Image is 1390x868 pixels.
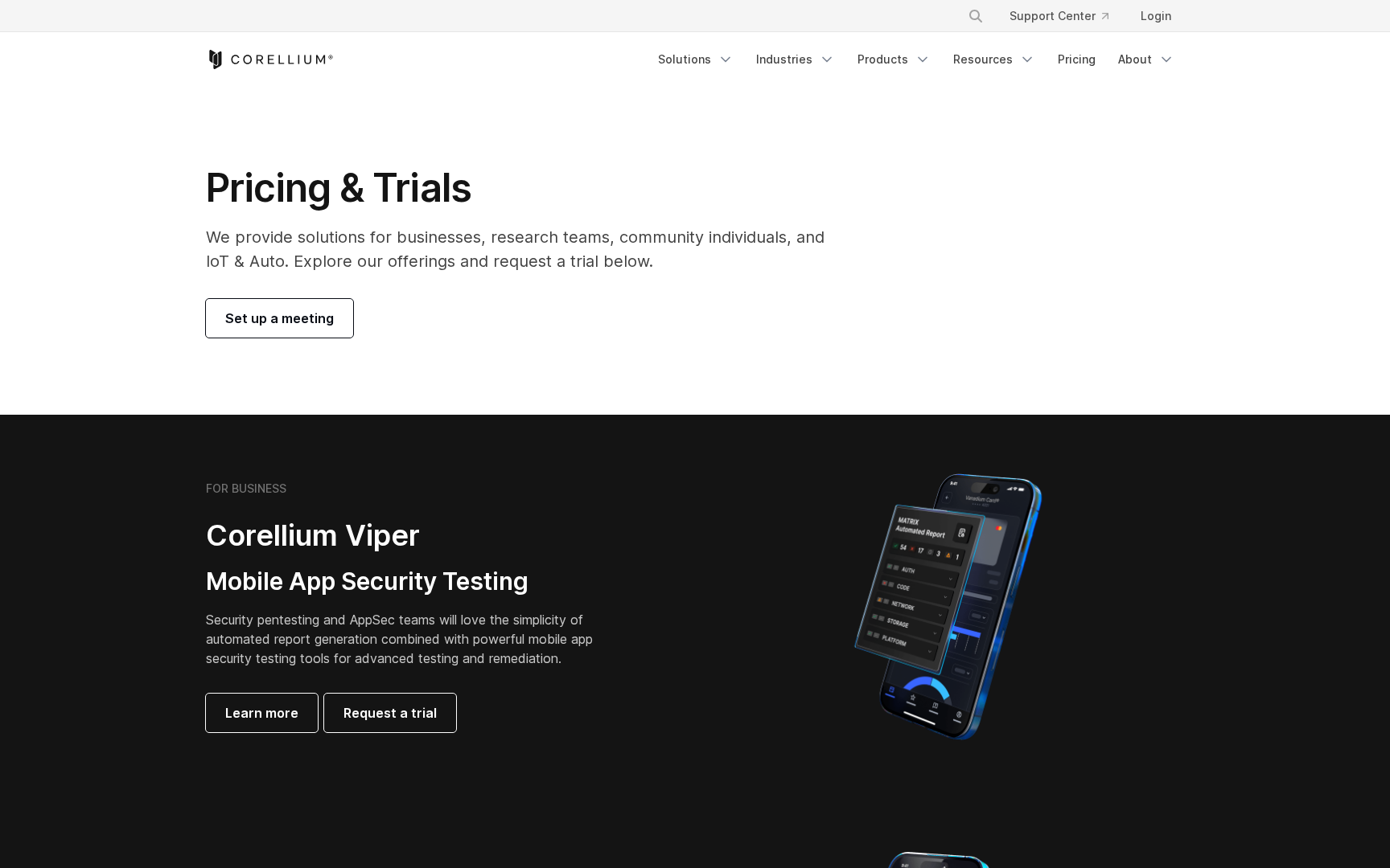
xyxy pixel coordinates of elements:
a: Pricing [1048,45,1105,74]
div: Navigation Menu [648,45,1184,74]
a: Set up a meeting [206,299,353,338]
a: Learn more [206,694,318,732]
span: Set up a meeting [225,309,334,328]
button: Search [961,2,990,31]
p: We provide solutions for businesses, research teams, community individuals, and IoT & Auto. Explo... [206,225,847,273]
a: Support Center [997,2,1121,31]
img: Corellium MATRIX automated report on iPhone showing app vulnerability test results across securit... [827,466,1069,747]
a: Products [848,45,940,74]
a: Solutions [648,45,743,74]
a: Corellium Home [206,50,334,69]
a: Request a trial [324,694,456,732]
h1: Pricing & Trials [206,164,847,212]
p: Security pentesting and AppSec teams will love the simplicity of automated report generation comb... [206,610,618,668]
h3: Mobile App Security Testing [206,567,618,597]
div: Navigation Menu [948,2,1184,31]
h2: Corellium Viper [206,518,618,554]
a: Industries [746,45,845,74]
span: Learn more [225,703,298,723]
a: Resources [944,45,1045,74]
a: Login [1128,2,1184,31]
a: About [1108,45,1184,74]
h6: FOR BUSINESS [206,481,286,496]
span: Request a trial [343,703,437,723]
